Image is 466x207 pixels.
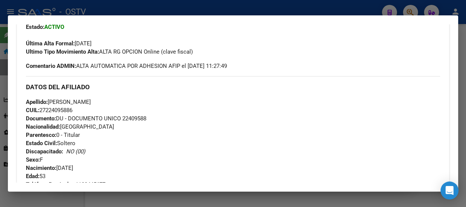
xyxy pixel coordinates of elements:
[26,40,75,47] strong: Última Alta Formal:
[26,99,91,105] span: [PERSON_NAME]
[26,132,56,138] strong: Parentesco:
[44,24,64,30] strong: ACTIVO
[440,181,458,199] div: Open Intercom Messenger
[26,115,56,122] strong: Documento:
[26,40,92,47] span: [DATE]
[26,24,44,30] strong: Estado:
[26,156,40,163] strong: Sexo:
[66,148,85,155] i: NO (00)
[26,140,75,147] span: Soltero
[26,165,73,171] span: [DATE]
[26,48,99,55] strong: Ultimo Tipo Movimiento Alta:
[26,173,45,180] span: 53
[26,48,193,55] span: ALTA RG OPCION Online (clave fiscal)
[26,83,440,91] h3: DATOS DEL AFILIADO
[26,115,146,122] span: DU - DOCUMENTO UNICO 22409588
[26,123,114,130] span: [GEOGRAPHIC_DATA]
[26,156,43,163] span: F
[26,181,75,188] strong: Teléfono Particular:
[26,123,60,130] strong: Nacionalidad:
[26,148,63,155] strong: Discapacitado:
[26,173,39,180] strong: Edad:
[26,181,105,188] span: 1133445677
[26,107,39,114] strong: CUIL:
[26,165,56,171] strong: Nacimiento:
[26,62,227,70] span: ALTA AUTOMATICA POR ADHESION AFIP el [DATE] 11:27:49
[26,63,76,69] strong: Comentario ADMIN:
[26,107,72,114] span: 27224095886
[26,140,57,147] strong: Estado Civil:
[26,132,80,138] span: 0 - Titular
[26,99,48,105] strong: Apellido:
